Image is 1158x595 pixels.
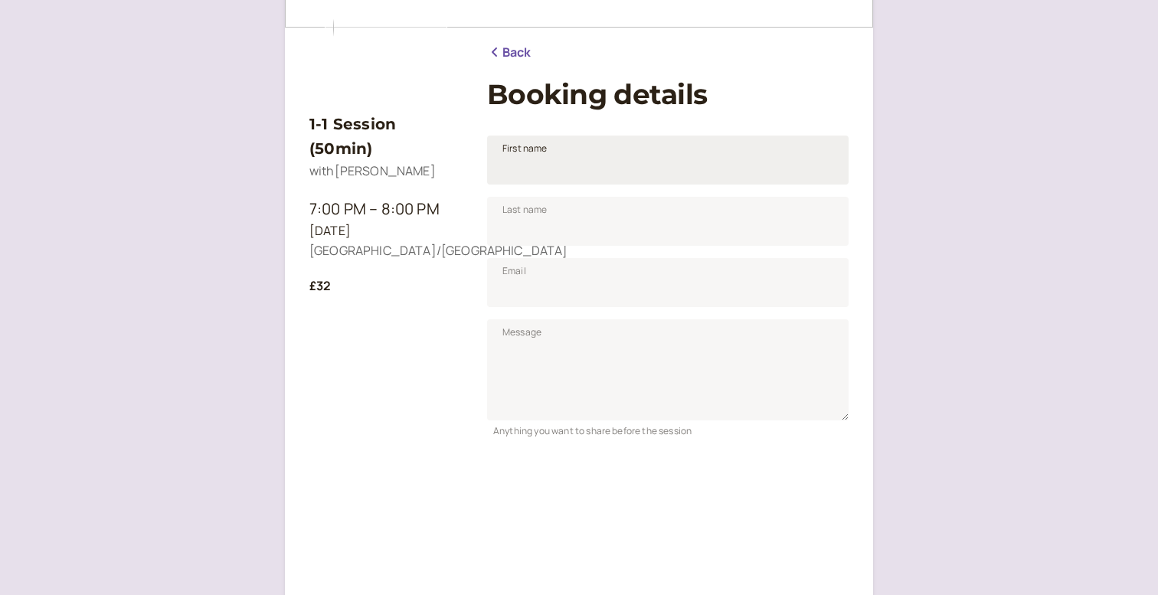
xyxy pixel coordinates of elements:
span: Message [502,325,541,340]
span: with [PERSON_NAME] [309,162,436,179]
span: Email [502,263,526,279]
h3: 1-1 Session (50min) [309,112,463,162]
b: £32 [309,277,331,294]
input: Last name [487,197,849,246]
div: 7:00 PM – 8:00 PM [309,197,463,221]
span: First name [502,141,548,156]
a: Back [487,43,532,63]
div: [GEOGRAPHIC_DATA]/[GEOGRAPHIC_DATA] [309,241,463,261]
input: Email [487,258,849,307]
textarea: Message [487,319,849,420]
div: Anything you want to share before the session [487,420,849,438]
div: [DATE] [309,221,463,241]
input: First name [487,136,849,185]
h1: Booking details [487,78,849,111]
span: Last name [502,202,547,217]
